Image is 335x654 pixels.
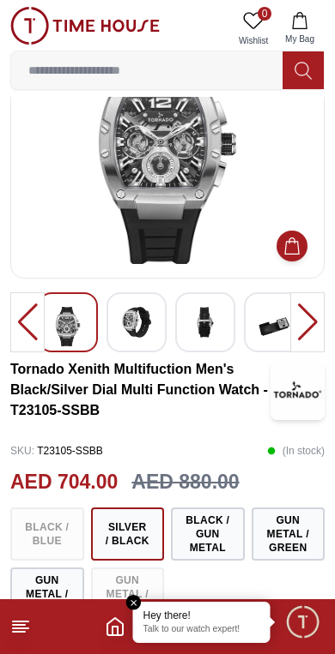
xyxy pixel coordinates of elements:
[105,616,125,637] a: Home
[10,567,84,621] button: Gun Metal / Red
[252,507,326,561] button: Gun Metal / Green
[232,34,275,47] span: Wishlist
[10,467,118,497] h2: AED 704.00
[271,360,325,420] img: Tornado Xenith Multifuction Men's Black/Silver Dial Multi Function Watch - T23105-SSBB
[10,445,34,457] span: SKU :
[171,507,245,561] button: Black / Gun Metal
[278,33,321,45] span: My Bag
[25,41,310,264] img: Tornado XENITH Men's Multi Function Rose Gold Dial Watch - T23105-BSNNK
[258,7,271,21] span: 0
[10,7,160,45] img: ...
[284,603,322,641] div: Chat Widget
[143,624,260,636] p: Talk to our watch expert!
[10,438,103,464] p: T23105-SSBB
[275,7,325,51] button: My Bag
[10,359,271,421] h3: Tornado Xenith Multifuction Men's Black/Silver Dial Multi Function Watch - T23105-SSBB
[91,507,165,561] button: Silver / Black
[121,307,152,338] img: Tornado XENITH Men's Multi Function Rose Gold Dial Watch - T23105-BSNNK
[259,307,289,346] img: Tornado XENITH Men's Multi Function Rose Gold Dial Watch - T23105-BSNNK
[143,609,260,622] div: Hey there!
[277,231,308,261] button: Add to Cart
[131,467,239,497] h3: AED 880.00
[52,307,83,346] img: Tornado XENITH Men's Multi Function Rose Gold Dial Watch - T23105-BSNNK
[190,307,221,338] img: Tornado XENITH Men's Multi Function Rose Gold Dial Watch - T23105-BSNNK
[126,595,142,610] em: Close tooltip
[267,438,325,464] p: ( In stock )
[232,7,275,51] a: 0Wishlist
